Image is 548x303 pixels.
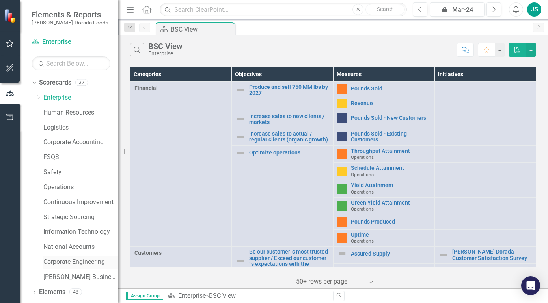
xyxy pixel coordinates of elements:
[178,292,206,299] a: Enterprise
[126,292,163,300] span: Assign Group
[337,149,347,159] img: Warning
[43,138,118,147] a: Corporate Accounting
[236,85,245,95] img: Not Defined
[351,172,374,177] span: Operations
[432,5,482,15] div: Mar-24
[32,38,110,47] a: Enterprise
[43,108,118,117] a: Human Resources
[167,292,327,301] div: »
[249,84,329,96] a: Produce and sell 750 MM lbs by 2027
[377,6,394,12] span: Search
[43,93,118,102] a: Enterprise
[160,3,407,17] input: Search ClearPoint...
[337,217,347,227] img: Warning
[236,132,245,141] img: Not Defined
[32,56,110,70] input: Search Below...
[4,9,18,23] img: ClearPoint Strategy
[351,238,374,244] span: Operations
[171,24,233,34] div: BSC View
[134,84,227,92] span: Financial
[351,154,374,160] span: Operations
[351,219,431,225] a: Pounds Produced
[43,183,118,192] a: Operations
[337,266,347,276] img: Not Defined
[32,19,108,26] small: [PERSON_NAME]-Dorada Foods
[236,148,245,158] img: Not Defined
[351,232,431,238] a: Uptime
[337,132,347,141] img: No Information
[351,131,431,143] a: Pounds Sold - Existing Customers
[351,200,431,206] a: Green Yield Attainment
[43,153,118,162] a: FSQS
[337,84,347,94] img: Warning
[351,189,374,195] span: Operations
[365,4,405,15] button: Search
[43,258,118,267] a: Corporate Engineering
[337,233,347,243] img: Warning
[134,249,227,257] span: Customers
[337,201,347,211] img: Above Target
[209,292,236,299] div: BSC View
[351,115,431,121] a: Pounds Sold - New Customers
[148,42,183,51] div: BSC View
[337,184,347,194] img: Above Target
[43,168,118,177] a: Safety
[43,213,118,222] a: Strategic Sourcing
[43,273,118,282] a: [PERSON_NAME] Business Unit
[351,100,431,106] a: Revenue
[337,167,347,176] img: Caution
[236,256,245,266] img: Not Defined
[351,148,431,154] a: Throughput Attainment
[43,198,118,207] a: Continuous Improvement
[39,288,65,297] a: Elements
[351,165,431,171] a: Schedule Attainment
[337,99,347,108] img: Caution
[43,228,118,237] a: Information Technology
[249,113,329,126] a: Increase sales to new clients / markets
[43,243,118,252] a: National Accounts
[148,51,183,56] div: Enterprise
[236,115,245,124] img: Not Defined
[439,250,448,260] img: Not Defined
[75,79,88,86] div: 32
[351,86,431,92] a: Pounds Sold
[337,113,347,123] img: No Information
[351,183,431,188] a: Yield Attainment
[337,249,347,258] img: Not Defined
[249,249,329,273] a: Be our customer´s most trusted supplier / Exceed our customer´s expectations with the highest qua...
[32,10,108,19] span: Elements & Reports
[521,276,540,295] div: Open Intercom Messenger
[249,131,329,143] a: Increase sales to actual / regular clients (organic growth)
[39,78,71,87] a: Scorecards
[249,150,329,156] a: Optimize operations
[351,206,374,212] span: Operations
[452,249,532,261] a: [PERSON_NAME] Dorada Customer Satisfaction Survey
[69,289,82,295] div: 48
[43,123,118,132] a: Logistics
[527,2,541,17] button: JS
[430,2,485,17] button: Mar-24
[351,251,431,257] a: Assured Supply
